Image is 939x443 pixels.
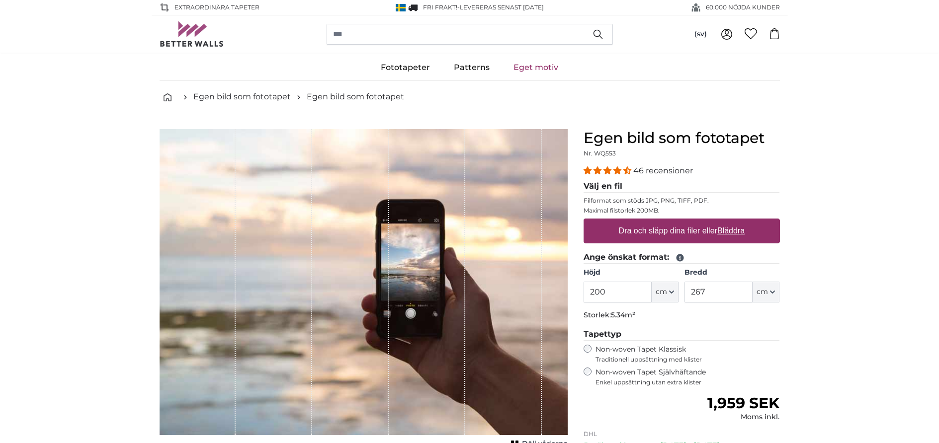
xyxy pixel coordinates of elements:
[396,4,406,11] img: Sverige
[707,394,779,412] span: 1,959 SEK
[423,3,457,11] span: FRI frakt!
[584,430,780,438] p: DHL
[460,3,544,11] span: Levereras senast [DATE]
[686,25,715,43] button: (sv)
[307,91,404,103] a: Egen bild som fototapet
[757,287,768,297] span: cm
[193,91,291,103] a: Egen bild som fototapet
[596,368,780,386] label: Non-woven Tapet Självhäftande
[442,55,502,80] a: Patterns
[706,3,780,12] span: 60.000 NÖJDA KUNDER
[160,81,780,113] nav: breadcrumbs
[596,356,780,364] span: Traditionell uppsättning med klister
[596,378,780,386] span: Enkel uppsättning utan extra klister
[584,166,633,175] span: 4.37 stars
[611,310,635,319] span: 5.34m²
[584,207,780,215] p: Maximal filstorlek 200MB.
[584,149,616,157] span: Nr. WQ553
[717,226,745,235] u: Bläddra
[584,328,780,341] legend: Tapettyp
[584,129,780,147] h1: Egen bild som fototapet
[160,21,224,47] img: Betterwalls
[584,180,780,193] legend: Välj en fil
[584,197,780,205] p: Filformat som stöds JPG, PNG, TIFF, PDF.
[684,268,779,278] label: Bredd
[584,310,780,320] p: Storlek:
[584,251,780,264] legend: Ange önskat format:
[707,412,779,422] div: Moms inkl.
[753,282,779,302] button: cm
[652,282,679,302] button: cm
[656,287,667,297] span: cm
[614,221,748,241] label: Dra och släpp dina filer eller
[457,3,544,11] span: -
[584,268,679,278] label: Höjd
[174,3,259,12] span: EXTRAORDINÄRA Tapeter
[596,345,780,364] label: Non-woven Tapet Klassisk
[502,55,570,80] a: Eget motiv
[369,55,442,80] a: Fototapeter
[633,166,693,175] span: 46 recensioner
